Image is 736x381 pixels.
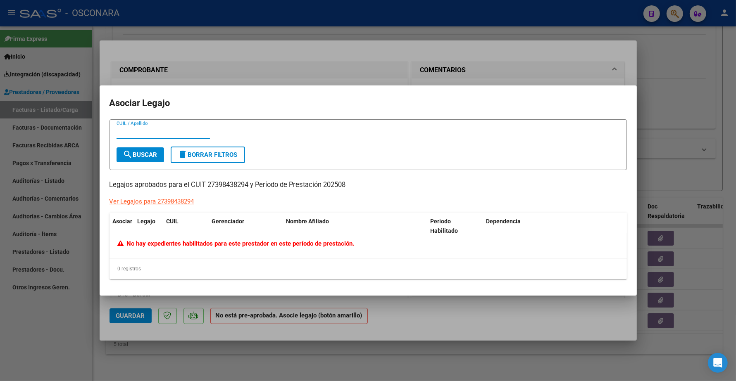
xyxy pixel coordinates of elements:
span: Gerenciador [212,218,245,225]
span: Nombre Afiliado [286,218,329,225]
datatable-header-cell: Nombre Afiliado [283,213,427,240]
span: CUIL [167,218,179,225]
datatable-header-cell: Legajo [134,213,163,240]
datatable-header-cell: Dependencia [483,213,627,240]
p: Legajos aprobados para el CUIT 27398438294 y Período de Prestación 202508 [110,180,627,190]
button: Borrar Filtros [171,147,245,163]
span: Periodo Habilitado [430,218,458,234]
button: Buscar [117,147,164,162]
span: Buscar [123,151,157,159]
span: No hay expedientes habilitados para este prestador en este período de prestación. [117,240,355,247]
span: Dependencia [486,218,521,225]
span: Asociar [113,218,133,225]
datatable-header-cell: Gerenciador [209,213,283,240]
datatable-header-cell: Asociar [110,213,134,240]
span: Legajo [138,218,156,225]
datatable-header-cell: Periodo Habilitado [427,213,483,240]
div: 0 registros [110,258,627,279]
div: Ver Legajos para 27398438294 [110,197,194,206]
datatable-header-cell: CUIL [163,213,209,240]
span: Borrar Filtros [178,151,238,159]
mat-icon: search [123,149,133,159]
h2: Asociar Legajo [110,95,627,111]
div: Open Intercom Messenger [708,353,728,373]
mat-icon: delete [178,149,188,159]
